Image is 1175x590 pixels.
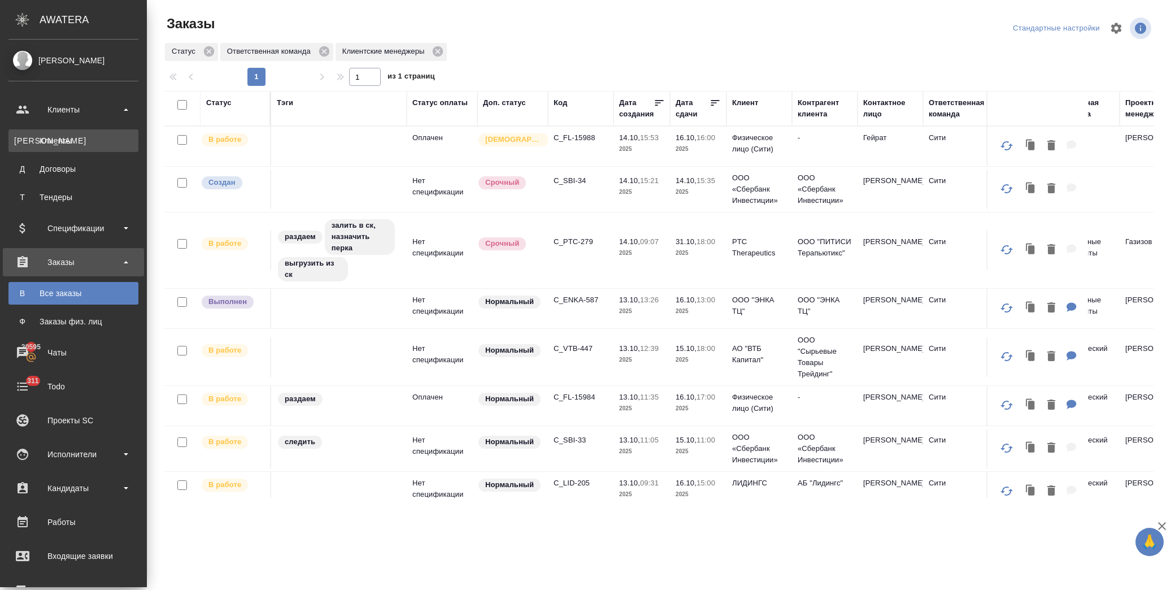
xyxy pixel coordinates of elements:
[798,478,852,489] p: АБ "Лидингс"
[697,344,715,353] p: 18:00
[8,548,138,565] div: Входящие заявки
[640,133,659,142] p: 15:53
[1042,345,1061,368] button: Удалить
[208,177,236,188] p: Создан
[993,478,1020,505] button: Обновить
[676,354,721,366] p: 2025
[732,236,786,259] p: PTC Therapeutics
[554,343,608,354] p: C_VTB-447
[1020,345,1042,368] button: Клонировать
[732,478,786,489] p: ЛИДИНГС
[554,97,567,109] div: Код
[858,472,923,511] td: [PERSON_NAME]
[8,186,138,209] a: ТТендеры
[40,8,147,31] div: AWATERA
[485,296,534,307] p: Нормальный
[485,393,534,405] p: Нормальный
[407,289,477,328] td: Нет спецификации
[3,508,144,536] a: Работы
[640,176,659,185] p: 15:21
[697,237,715,246] p: 18:00
[8,254,138,271] div: Заказы
[697,176,715,185] p: 15:35
[732,97,758,109] div: Клиент
[554,435,608,446] p: C_SBI-33
[342,46,429,57] p: Клиентские менеджеры
[285,258,341,280] p: выгрузить из ск
[412,97,468,109] div: Статус оплаты
[619,436,640,444] p: 13.10,
[407,127,477,166] td: Оплачен
[923,472,989,511] td: Сити
[1020,238,1042,262] button: Клонировать
[697,296,715,304] p: 13:00
[676,436,697,444] p: 15.10,
[640,479,659,487] p: 09:31
[483,97,526,109] div: Доп. статус
[201,343,264,358] div: Выставляет ПМ после принятия заказа от КМа
[1042,177,1061,201] button: Удалить
[858,231,923,270] td: [PERSON_NAME]
[3,406,144,435] a: Проекты SC
[619,354,664,366] p: 2025
[485,177,519,188] p: Срочный
[619,489,664,500] p: 2025
[640,296,659,304] p: 13:26
[477,478,542,493] div: Статус по умолчанию для стандартных заказов
[676,393,697,401] p: 16.10,
[227,46,315,57] p: Ответственная команда
[1020,480,1042,503] button: Клонировать
[676,144,721,155] p: 2025
[208,436,241,448] p: В работе
[208,238,241,249] p: В работе
[485,479,534,491] p: Нормальный
[485,345,534,356] p: Нормальный
[208,345,241,356] p: В работе
[477,392,542,407] div: Статус по умолчанию для стандартных заказов
[676,479,697,487] p: 16.10,
[619,237,640,246] p: 14.10,
[732,172,786,206] p: ООО «Сбербанк Инвестиции»
[407,386,477,426] td: Оплачен
[477,294,542,310] div: Статус по умолчанию для стандартных заказов
[8,54,138,67] div: [PERSON_NAME]
[676,186,721,198] p: 2025
[477,435,542,450] div: Статус по умолчанию для стандартных заказов
[858,170,923,209] td: [PERSON_NAME]
[1042,297,1061,320] button: Удалить
[477,343,542,358] div: Статус по умолчанию для стандартных заказов
[619,393,640,401] p: 13.10,
[619,133,640,142] p: 14.10,
[201,132,264,147] div: Выставляет ПМ после принятия заказа от КМа
[407,337,477,377] td: Нет спецификации
[640,237,659,246] p: 09:07
[798,432,852,466] p: ООО «Сбербанк Инвестиции»
[798,236,852,259] p: ООО "ПИТИСИ Терапьютикс"
[20,375,46,387] span: 311
[277,435,401,450] div: следить
[798,172,852,206] p: ООО «Сбербанк Инвестиции»
[640,393,659,401] p: 11:35
[8,344,138,361] div: Чаты
[277,97,293,109] div: Тэги
[732,392,786,414] p: Физическое лицо (Сити)
[619,97,654,120] div: Дата создания
[201,175,264,190] div: Выставляется автоматически при создании заказа
[619,403,664,414] p: 2025
[208,296,247,307] p: Выполнен
[477,236,542,251] div: Выставляется автоматически, если на указанный объем услуг необходимо больше времени в стандартном...
[923,289,989,328] td: Сити
[336,43,447,61] div: Клиентские менеджеры
[858,337,923,377] td: [PERSON_NAME]
[1103,15,1130,42] span: Настроить таблицу
[201,392,264,407] div: Выставляет ПМ после принятия заказа от КМа
[697,479,715,487] p: 15:00
[407,429,477,468] td: Нет спецификации
[14,316,133,327] div: Заказы физ. лиц
[863,97,917,120] div: Контактное лицо
[208,134,241,145] p: В работе
[8,129,138,152] a: [PERSON_NAME]Клиенты
[676,97,710,120] div: Дата сдачи
[1020,394,1042,417] button: Клонировать
[407,231,477,270] td: Нет спецификации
